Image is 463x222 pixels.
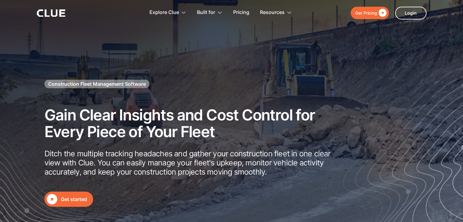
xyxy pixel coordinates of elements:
[61,196,87,203] div: Get started
[149,3,186,22] div: Explore Clue
[44,192,93,207] a: Get started
[355,9,377,17] div: Get Pricing
[44,149,334,176] p: Ditch the multiple tracking headaches and gather your construction fleet in one clear view with C...
[233,3,249,22] a: Pricing
[260,3,292,22] div: Resources
[48,81,146,87] h1: Construction Fleet Management Software
[197,3,215,22] div: Built for
[395,7,426,19] a: Login
[149,3,179,22] div: Explore Clue
[47,194,57,204] div: 
[351,7,389,19] a: Get Pricing
[44,107,334,140] h2: Gain Clear Insights and Cost Control for Every Piece of Your Fleet
[377,9,387,17] div: 
[260,3,285,22] div: Resources
[197,3,223,22] div: Built for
